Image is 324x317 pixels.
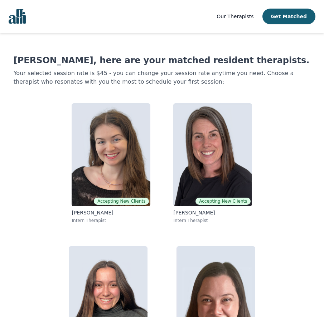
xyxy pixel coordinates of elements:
[262,9,315,24] button: Get Matched
[72,218,150,223] p: Intern Therapist
[217,12,253,21] a: Our Therapists
[173,218,252,223] p: Intern Therapist
[173,209,252,216] p: [PERSON_NAME]
[72,209,150,216] p: [PERSON_NAME]
[173,103,252,206] img: Stephanie Bunker
[14,69,311,86] p: Your selected session rate is $45 - you can change your session rate anytime you need. Choose a t...
[168,98,258,229] a: Stephanie BunkerAccepting New Clients[PERSON_NAME]Intern Therapist
[94,198,149,205] span: Accepting New Clients
[14,55,311,66] h1: [PERSON_NAME], here are your matched resident therapists.
[195,198,251,205] span: Accepting New Clients
[66,98,156,229] a: Madeleine ClarkAccepting New Clients[PERSON_NAME]Intern Therapist
[9,9,26,24] img: alli logo
[217,14,253,19] span: Our Therapists
[72,103,150,206] img: Madeleine Clark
